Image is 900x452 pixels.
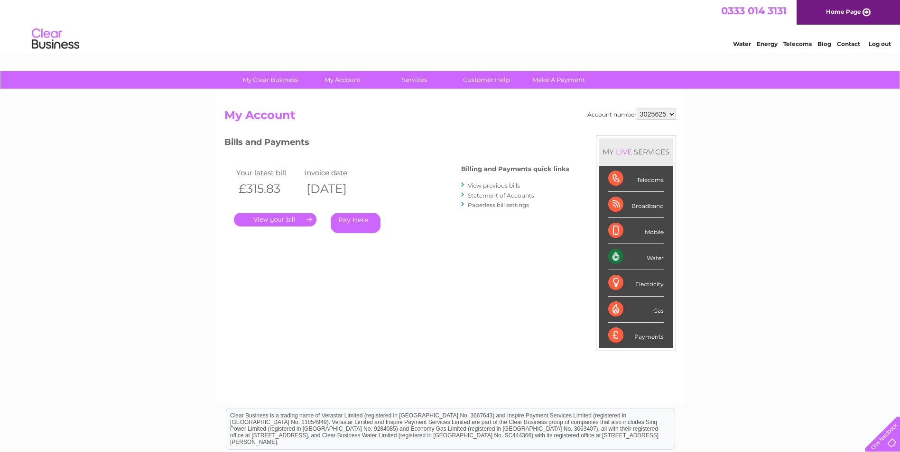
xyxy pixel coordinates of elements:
[733,40,751,47] a: Water
[520,71,598,89] a: Make A Payment
[587,108,676,120] div: Account number
[608,192,664,218] div: Broadband
[302,179,370,199] th: [DATE]
[234,166,302,179] td: Your latest bill
[614,147,634,156] div: LIVE
[461,165,569,172] h4: Billing and Payments quick links
[234,213,316,226] a: .
[331,213,380,233] a: Pay Here
[468,201,529,208] a: Paperless bill settings
[302,166,370,179] td: Invoice date
[31,25,80,54] img: logo.png
[721,5,787,17] a: 0333 014 3131
[608,244,664,270] div: Water
[234,179,302,199] th: £315.83
[224,136,569,152] h3: Bills and Payments
[869,40,891,47] a: Log out
[599,138,673,165] div: MY SERVICES
[608,218,664,244] div: Mobile
[757,40,778,47] a: Energy
[837,40,860,47] a: Contact
[608,270,664,296] div: Electricity
[608,323,664,348] div: Payments
[447,71,526,89] a: Customer Help
[783,40,812,47] a: Telecoms
[608,297,664,323] div: Gas
[224,108,676,127] h2: My Account
[231,71,309,89] a: My Clear Business
[226,5,675,46] div: Clear Business is a trading name of Verastar Limited (registered in [GEOGRAPHIC_DATA] No. 3667643...
[817,40,831,47] a: Blog
[375,71,454,89] a: Services
[608,166,664,192] div: Telecoms
[303,71,381,89] a: My Account
[468,182,520,189] a: View previous bills
[468,192,534,199] a: Statement of Accounts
